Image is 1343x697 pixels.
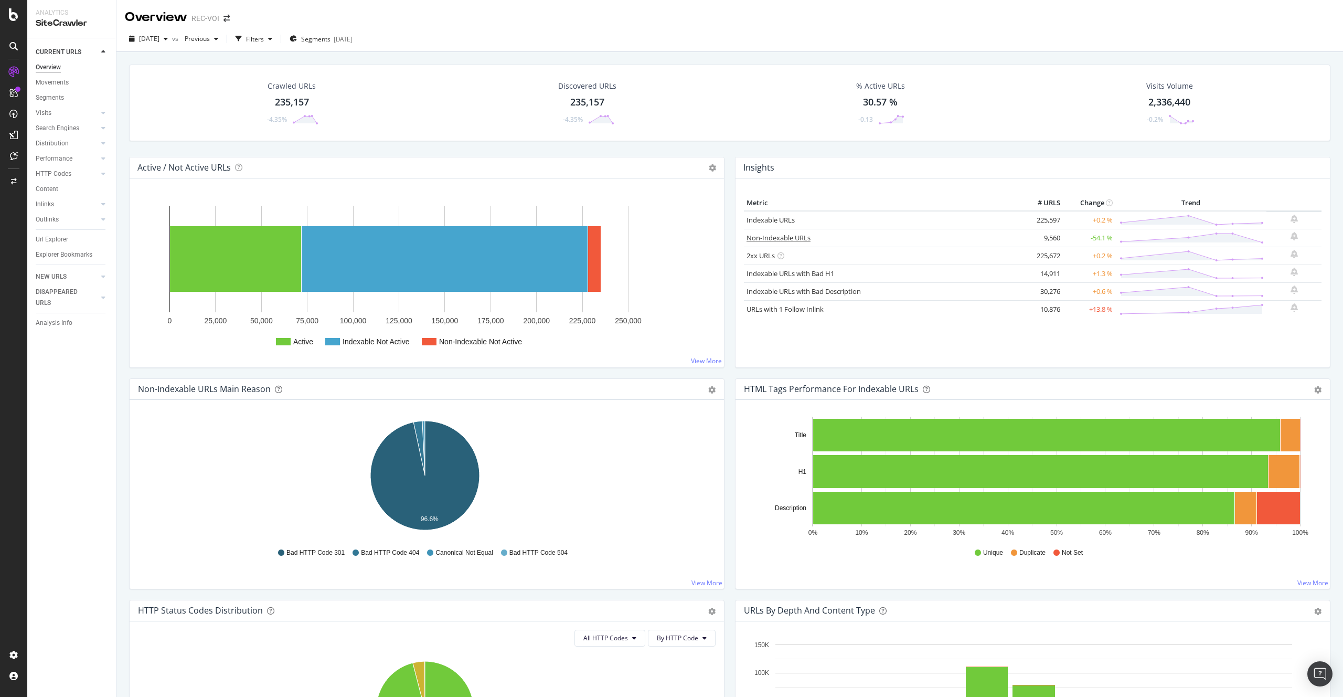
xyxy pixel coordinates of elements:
div: Segments [36,92,64,103]
text: 90% [1245,529,1258,536]
text: 250,000 [615,316,642,325]
text: 60% [1099,529,1112,536]
text: Description [775,504,806,512]
text: 0% [808,529,818,536]
div: 235,157 [275,96,309,109]
div: % Active URLs [856,81,905,91]
div: Outlinks [36,214,59,225]
text: 25,000 [204,316,227,325]
td: 30,276 [1021,282,1063,300]
svg: A chart. [138,417,712,538]
div: HTML Tags Performance for Indexable URLs [744,384,919,394]
text: Indexable Not Active [343,337,410,346]
div: bell-plus [1291,286,1298,294]
i: Options [709,164,716,172]
td: 9,560 [1021,229,1063,247]
a: Segments [36,92,109,103]
text: H1 [798,468,807,476]
a: 2xx URLs [747,251,775,260]
a: Url Explorer [36,234,109,245]
div: Inlinks [36,199,54,210]
td: +0.6 % [1063,282,1115,300]
text: 0 [168,316,172,325]
div: bell-plus [1291,268,1298,276]
div: Movements [36,77,69,88]
span: Bad HTTP Code 301 [286,548,345,557]
a: View More [1297,578,1328,587]
a: Indexable URLs [747,215,795,225]
text: 225,000 [569,316,596,325]
div: URLs by Depth and Content Type [744,605,875,616]
text: 150K [754,641,769,649]
div: Non-Indexable URLs Main Reason [138,384,271,394]
span: All HTTP Codes [583,633,628,642]
button: Segments[DATE] [285,30,357,47]
a: DISAPPEARED URLS [36,287,98,309]
div: -0.13 [858,115,873,124]
span: Previous [180,34,210,43]
span: Canonical Not Equal [435,548,493,557]
a: Inlinks [36,199,98,210]
th: Metric [744,195,1021,211]
a: Visits [36,108,98,119]
text: 100% [1292,529,1308,536]
span: 2025 Sep. 10th [139,34,159,43]
div: bell-plus [1291,232,1298,240]
div: CURRENT URLS [36,47,81,58]
a: Indexable URLs with Bad H1 [747,269,834,278]
a: Movements [36,77,109,88]
a: View More [691,356,722,365]
div: DISAPPEARED URLS [36,287,89,309]
td: 14,911 [1021,265,1063,282]
div: Url Explorer [36,234,68,245]
text: 96.6% [421,515,439,523]
th: Change [1063,195,1115,211]
div: bell-plus [1291,250,1298,258]
a: Distribution [36,138,98,149]
div: Open Intercom Messenger [1307,661,1333,687]
text: 80% [1197,529,1209,536]
div: bell-plus [1291,215,1298,223]
text: 150,000 [432,316,459,325]
div: Analytics [36,8,108,17]
div: SiteCrawler [36,17,108,29]
span: Duplicate [1019,548,1046,557]
a: View More [691,578,722,587]
text: 20% [904,529,916,536]
button: Previous [180,30,222,47]
a: Outlinks [36,214,98,225]
div: NEW URLS [36,271,67,282]
a: Overview [36,62,109,73]
text: 40% [1001,529,1014,536]
div: gear [1314,608,1321,615]
td: +1.3 % [1063,265,1115,282]
a: Content [36,184,109,195]
text: 75,000 [296,316,318,325]
div: gear [1314,386,1321,394]
a: Non-Indexable URLs [747,233,811,242]
div: [DATE] [334,35,353,44]
div: -4.35% [267,115,287,124]
button: Filters [231,30,276,47]
span: Bad HTTP Code 404 [361,548,419,557]
a: Indexable URLs with Bad Description [747,287,861,296]
td: -54.1 % [1063,229,1115,247]
a: URLs with 1 Follow Inlink [747,304,824,314]
div: Filters [246,35,264,44]
td: 225,597 [1021,211,1063,229]
div: Discovered URLs [558,81,616,91]
div: HTTP Codes [36,168,71,179]
button: All HTTP Codes [574,630,645,647]
div: bell-plus [1291,303,1298,312]
text: 200,000 [523,316,550,325]
span: Bad HTTP Code 504 [509,548,568,557]
svg: A chart. [744,417,1318,538]
h4: Active / Not Active URLs [137,161,231,175]
th: Trend [1115,195,1266,211]
div: 2,336,440 [1148,96,1190,109]
text: 175,000 [477,316,504,325]
text: 70% [1148,529,1160,536]
div: gear [708,608,716,615]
